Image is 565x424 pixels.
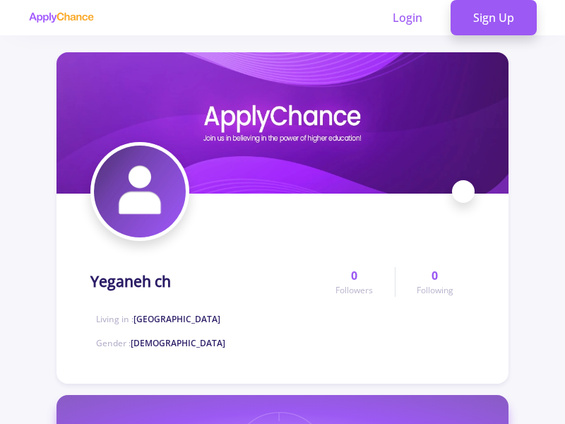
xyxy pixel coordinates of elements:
img: applychance logo text only [28,12,94,23]
span: Gender : [96,337,225,349]
a: 0Followers [314,267,394,297]
span: Following [417,284,453,297]
img: Yeganeh chcover image [56,52,509,194]
span: Living in : [96,313,220,325]
span: Followers [335,284,373,297]
span: 0 [432,267,438,284]
span: 0 [351,267,357,284]
span: [DEMOGRAPHIC_DATA] [131,337,225,349]
span: [GEOGRAPHIC_DATA] [133,313,220,325]
img: Yeganeh chavatar [94,146,186,237]
a: 0Following [395,267,475,297]
h1: Yeganeh ch [90,273,171,290]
